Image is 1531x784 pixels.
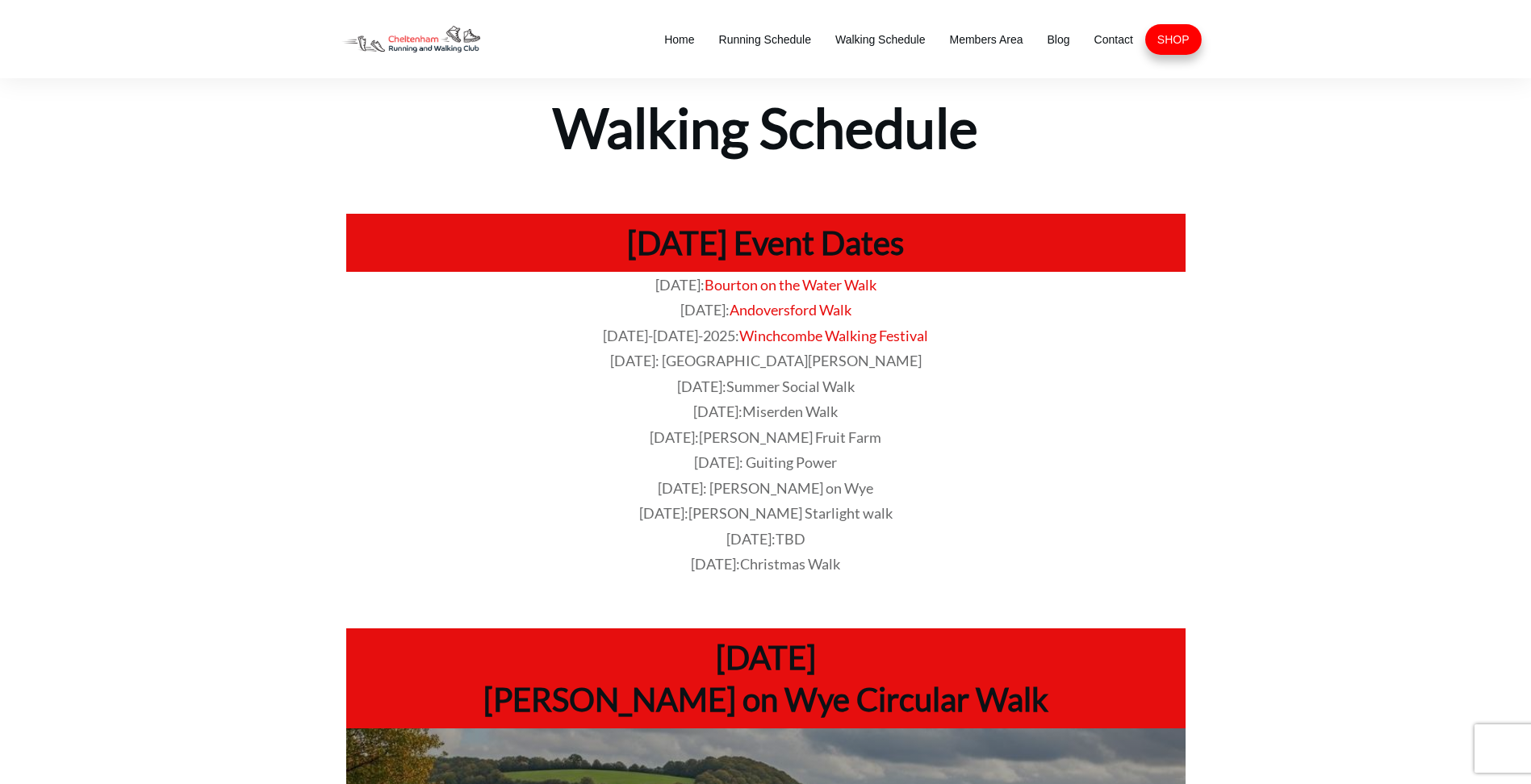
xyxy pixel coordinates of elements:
a: Blog [1048,28,1070,51]
span: [DATE]: [639,504,893,522]
span: [DATE]: [693,402,838,420]
a: Running Schedule [719,28,811,51]
span: [DATE]: [GEOGRAPHIC_DATA][PERSON_NAME] [610,352,922,369]
a: SHOP [1157,28,1190,51]
h1: [DATE] Event Dates [354,222,1178,264]
a: Winchcombe Walking Festival [739,327,928,344]
span: [DATE]: [680,301,730,319]
span: [PERSON_NAME] Starlight walk [688,504,893,522]
h1: [DATE] [354,636,1178,678]
span: [DATE]: [650,428,881,446]
span: Summer Social Walk [726,377,855,395]
a: Bourton on the Water Walk [705,276,876,294]
h1: Walking Schedule [331,80,1201,163]
img: Decathlon [330,16,492,62]
span: [PERSON_NAME] Fruit Farm [699,428,881,446]
span: Miserden Walk [742,402,838,420]
a: Home [664,28,694,51]
span: TBD [776,530,805,548]
a: Contact [1094,28,1133,51]
a: Andoversford Walk [730,301,851,319]
span: [DATE]: Guiting Power [694,453,837,471]
span: [DATE]-[DATE]-2025: [603,327,739,344]
a: Members Area [949,28,1023,51]
h1: [PERSON_NAME] on Wye Circular Walk [354,678,1178,720]
span: Christmas Walk [740,555,840,573]
a: Walking Schedule [835,28,926,51]
span: [DATE]: [677,377,855,395]
span: [DATE]: [691,555,840,573]
span: [DATE]: [655,276,705,294]
span: [DATE]: [PERSON_NAME] on Wye [658,479,873,497]
span: [DATE]: [726,530,805,548]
